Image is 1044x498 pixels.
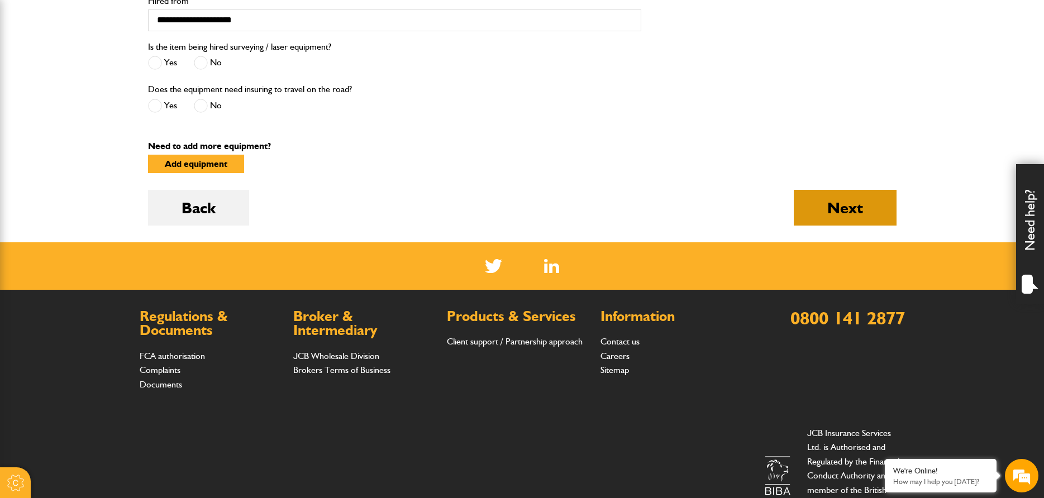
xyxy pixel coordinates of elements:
div: We're Online! [893,466,988,476]
img: Twitter [485,259,502,273]
button: Next [794,190,897,226]
a: JCB Wholesale Division [293,351,379,361]
a: Documents [140,379,182,390]
h2: Information [600,309,743,324]
h2: Broker & Intermediary [293,309,436,338]
label: Does the equipment need insuring to travel on the road? [148,85,352,94]
label: Yes [148,56,177,70]
p: Need to add more equipment? [148,142,897,151]
p: How may I help you today? [893,477,988,486]
button: Add equipment [148,155,244,173]
img: Linked In [544,259,559,273]
label: Yes [148,99,177,113]
h2: Regulations & Documents [140,309,282,338]
a: FCA authorisation [140,351,205,361]
a: LinkedIn [544,259,559,273]
h2: Products & Services [447,309,589,324]
a: Complaints [140,365,180,375]
button: Back [148,190,249,226]
a: Careers [600,351,630,361]
label: No [194,56,222,70]
a: 0800 141 2877 [790,307,905,329]
label: Is the item being hired surveying / laser equipment? [148,42,331,51]
a: Sitemap [600,365,629,375]
a: Client support / Partnership approach [447,336,583,347]
a: Contact us [600,336,640,347]
div: Need help? [1016,164,1044,304]
a: Brokers Terms of Business [293,365,390,375]
label: No [194,99,222,113]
